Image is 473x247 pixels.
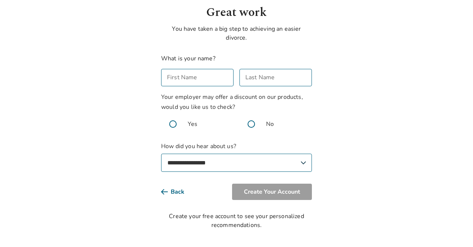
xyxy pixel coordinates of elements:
[266,120,274,128] span: No
[161,4,312,21] h1: Great work
[161,154,312,172] select: How did you hear about us?
[161,24,312,42] p: You have taken a big step to achieving an easier divorce.
[188,120,197,128] span: Yes
[161,184,196,200] button: Back
[161,93,303,111] span: Your employer may offer a discount on our products, would you like us to check?
[232,184,312,200] button: Create Your Account
[161,212,312,230] div: Create your free account to see your personalized recommendations.
[436,211,473,247] iframe: Chat Widget
[161,54,215,63] label: What is your name?
[161,142,312,172] label: How did you hear about us?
